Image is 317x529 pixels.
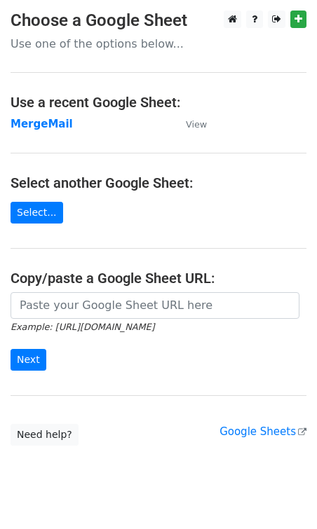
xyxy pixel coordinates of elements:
[11,270,306,287] h4: Copy/paste a Google Sheet URL:
[11,349,46,371] input: Next
[11,292,299,319] input: Paste your Google Sheet URL here
[11,174,306,191] h4: Select another Google Sheet:
[11,322,154,332] small: Example: [URL][DOMAIN_NAME]
[186,119,207,130] small: View
[11,36,306,51] p: Use one of the options below...
[11,11,306,31] h3: Choose a Google Sheet
[11,424,79,446] a: Need help?
[172,118,207,130] a: View
[220,425,306,438] a: Google Sheets
[11,202,63,224] a: Select...
[11,94,306,111] h4: Use a recent Google Sheet:
[11,118,73,130] a: MergeMail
